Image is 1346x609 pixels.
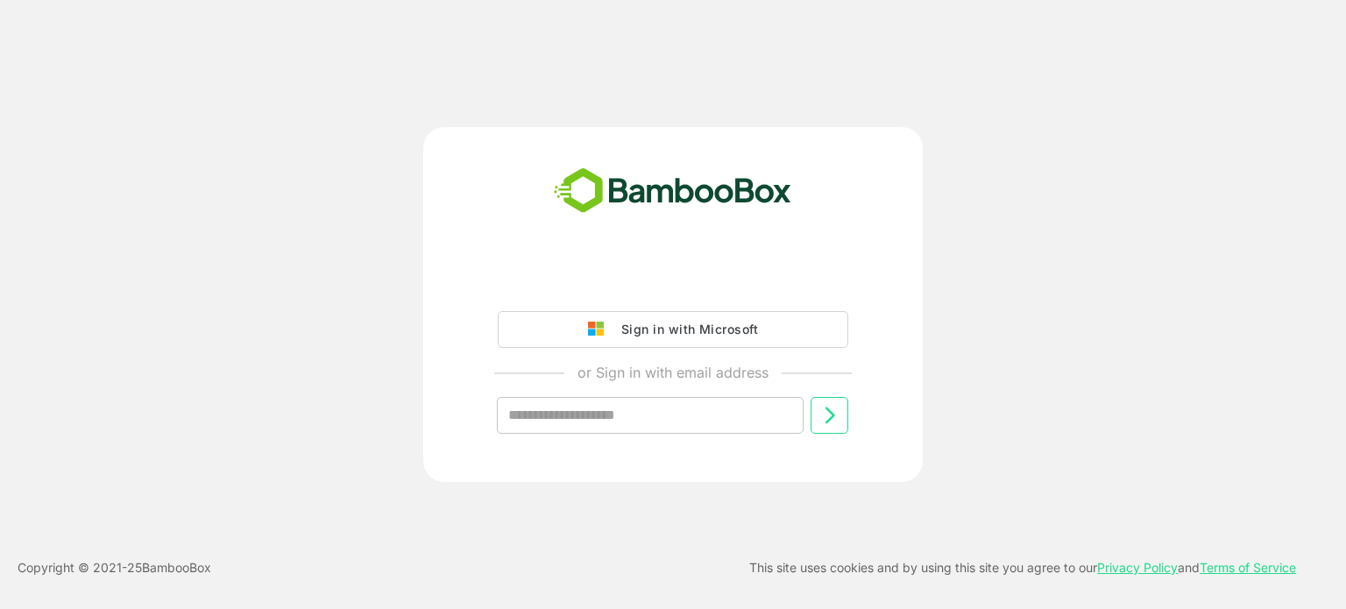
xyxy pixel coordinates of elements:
[498,311,848,348] button: Sign in with Microsoft
[577,362,769,383] p: or Sign in with email address
[1200,560,1296,575] a: Terms of Service
[588,322,613,337] img: google
[1097,560,1178,575] a: Privacy Policy
[613,318,758,341] div: Sign in with Microsoft
[544,162,801,220] img: bamboobox
[749,557,1296,578] p: This site uses cookies and by using this site you agree to our and
[18,557,211,578] p: Copyright © 2021- 25 BambooBox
